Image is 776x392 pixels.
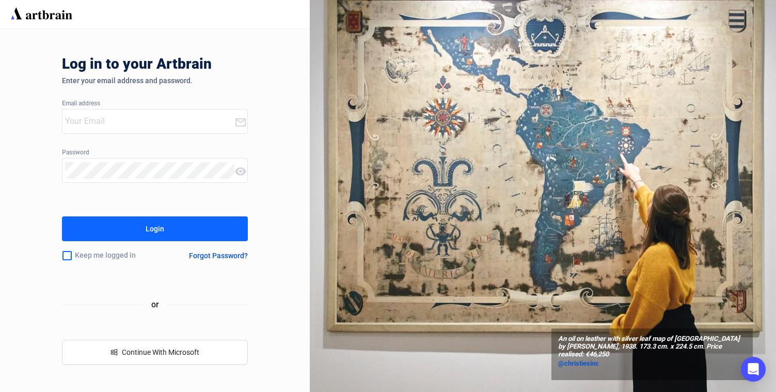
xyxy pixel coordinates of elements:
div: Keep me logged in [62,245,164,266]
a: @christiesinc [558,358,746,369]
input: Your Email [65,113,234,130]
div: Open Intercom Messenger [741,357,766,382]
span: An oil on leather with silver leaf map of [GEOGRAPHIC_DATA] by [PERSON_NAME], 1938. 173.3 cm. x 2... [558,335,746,358]
div: Forgot Password? [189,252,248,260]
span: Continue With Microsoft [122,348,199,356]
span: @christiesinc [558,359,599,367]
button: Login [62,216,248,241]
span: or [143,298,167,311]
span: windows [110,349,118,356]
div: Email address [62,100,248,107]
button: windowsContinue With Microsoft [62,340,248,365]
div: Enter your email address and password. [62,76,248,85]
div: Log in to your Artbrain [62,56,372,76]
div: Login [146,221,164,237]
div: Password [62,149,248,156]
